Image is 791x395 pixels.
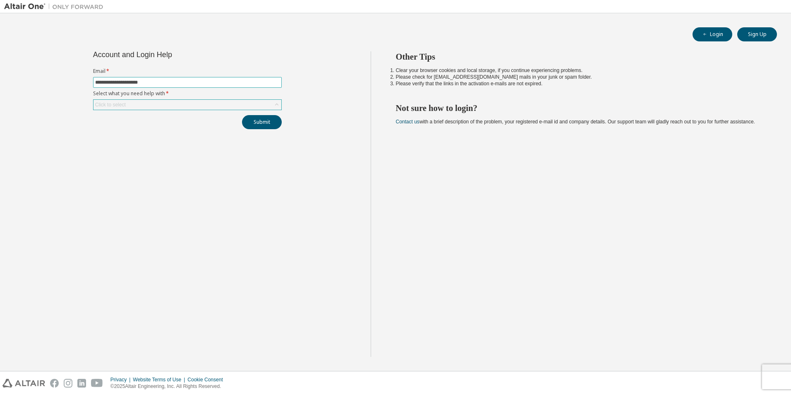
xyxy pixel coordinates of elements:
div: Click to select [93,100,281,110]
img: instagram.svg [64,379,72,388]
img: linkedin.svg [77,379,86,388]
img: Altair One [4,2,108,11]
div: Website Terms of Use [133,376,187,383]
h2: Other Tips [396,51,762,62]
label: Select what you need help with [93,90,282,97]
div: Account and Login Help [93,51,244,58]
img: youtube.svg [91,379,103,388]
span: with a brief description of the problem, your registered e-mail id and company details. Our suppo... [396,119,755,125]
div: Cookie Consent [187,376,228,383]
li: Clear your browser cookies and local storage, if you continue experiencing problems. [396,67,762,74]
img: facebook.svg [50,379,59,388]
li: Please verify that the links in the activation e-mails are not expired. [396,80,762,87]
li: Please check for [EMAIL_ADDRESS][DOMAIN_NAME] mails in your junk or spam folder. [396,74,762,80]
h2: Not sure how to login? [396,103,762,113]
button: Login [693,27,732,41]
p: © 2025 Altair Engineering, Inc. All Rights Reserved. [110,383,228,390]
button: Submit [242,115,282,129]
a: Contact us [396,119,419,125]
div: Click to select [95,101,126,108]
label: Email [93,68,282,75]
button: Sign Up [737,27,777,41]
img: altair_logo.svg [2,379,45,388]
div: Privacy [110,376,133,383]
